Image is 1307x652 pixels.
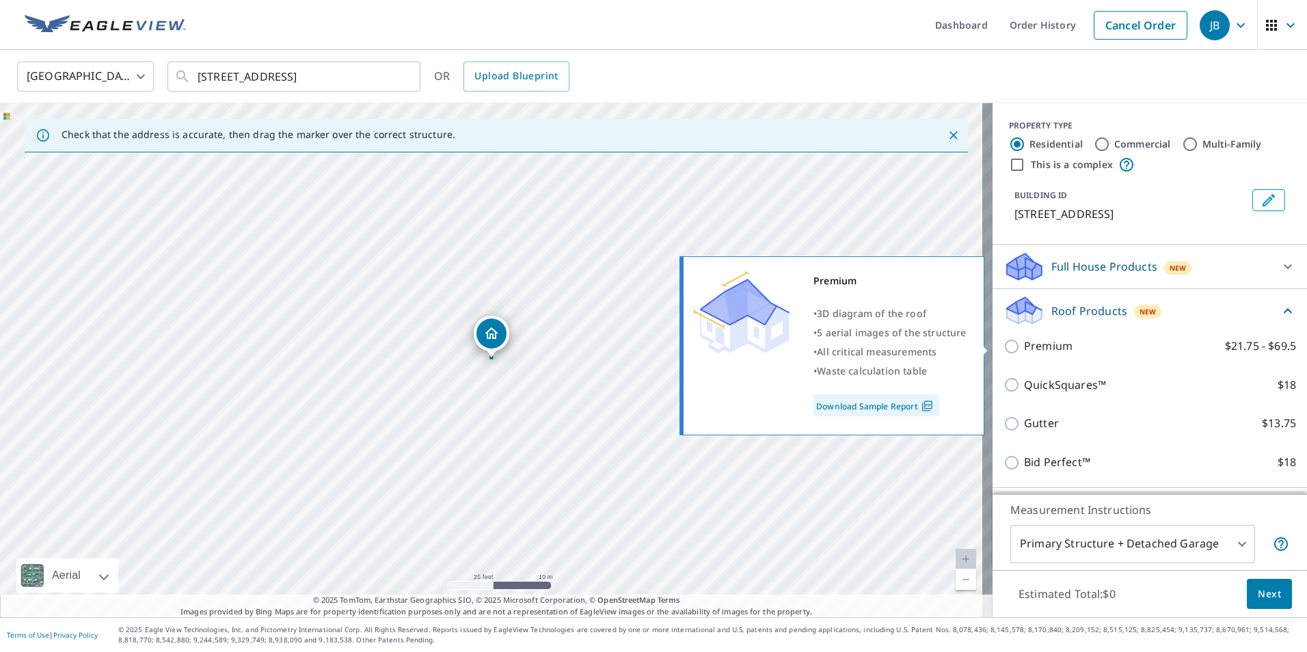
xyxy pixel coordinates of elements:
[25,15,186,36] img: EV Logo
[1273,536,1289,552] span: Your report will include the primary structure and a detached garage if one exists.
[918,400,937,412] img: Pdf Icon
[813,362,967,381] div: •
[597,595,655,605] a: OpenStreetMap
[1003,250,1296,283] div: Full House ProductsNew
[1051,258,1157,275] p: Full House Products
[817,307,926,320] span: 3D diagram of the roof
[7,630,49,640] a: Terms of Use
[817,326,966,339] span: 5 aerial images of the structure
[1278,454,1296,471] p: $18
[53,630,98,640] a: Privacy Policy
[1114,137,1171,151] label: Commercial
[118,625,1300,645] p: © 2025 Eagle View Technologies, Inc. and Pictometry International Corp. All Rights Reserved. Repo...
[1262,415,1296,432] p: $13.75
[1140,306,1157,317] span: New
[1258,586,1281,603] span: Next
[17,57,154,96] div: [GEOGRAPHIC_DATA]
[658,595,680,605] a: Terms
[1200,10,1230,40] div: JB
[1014,206,1247,222] p: [STREET_ADDRESS]
[16,558,118,593] div: Aerial
[1031,158,1113,172] label: This is a complex
[463,62,569,92] a: Upload Blueprint
[48,558,85,593] div: Aerial
[1094,11,1187,40] a: Cancel Order
[813,304,967,323] div: •
[62,128,455,141] p: Check that the address is accurate, then drag the marker over the correct structure.
[813,271,967,290] div: Premium
[694,271,790,353] img: Premium
[1014,189,1067,201] p: BUILDING ID
[7,631,98,639] p: |
[1024,454,1090,471] p: Bid Perfect™
[1024,338,1073,355] p: Premium
[1010,502,1289,518] p: Measurement Instructions
[817,364,927,377] span: Waste calculation table
[1252,189,1285,211] button: Edit building 1
[474,68,558,85] span: Upload Blueprint
[813,342,967,362] div: •
[813,323,967,342] div: •
[1278,377,1296,394] p: $18
[1051,303,1127,319] p: Roof Products
[945,126,962,144] button: Close
[313,595,680,606] span: © 2025 TomTom, Earthstar Geographics SIO, © 2025 Microsoft Corporation, ©
[1008,579,1127,609] p: Estimated Total: $0
[1225,338,1296,355] p: $21.75 - $69.5
[1024,415,1059,432] p: Gutter
[1010,525,1255,563] div: Primary Structure + Detached Garage
[956,569,976,590] a: Current Level 20, Zoom Out
[198,57,392,96] input: Search by address or latitude-longitude
[817,345,937,358] span: All critical measurements
[1247,579,1292,610] button: Next
[1009,120,1291,132] div: PROPERTY TYPE
[1003,295,1296,327] div: Roof ProductsNew
[434,62,569,92] div: OR
[813,394,939,416] a: Download Sample Report
[956,549,976,569] a: Current Level 20, Zoom In Disabled
[1170,262,1187,273] span: New
[474,316,509,358] div: Dropped pin, building 1, Residential property, 5301 S Broadway Saint Louis, MO 63111
[1202,137,1262,151] label: Multi-Family
[1024,377,1106,394] p: QuickSquares™
[1029,137,1083,151] label: Residential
